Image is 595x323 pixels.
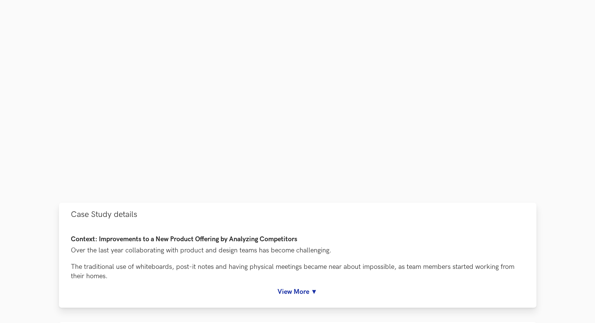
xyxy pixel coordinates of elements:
p: Over the last year collaborating with product and design teams has become challenging. [71,246,524,255]
p: The traditional use of whiteboards, post-it notes and having physical meetings became near about ... [71,262,524,281]
div: Case Study details [59,226,536,308]
a: View More ▼ [71,288,524,296]
h4: Context: Improvements to a New Product Offering by Analyzing Competitors [71,236,524,243]
button: Case Study details [59,203,536,226]
span: Case Study details [71,209,137,220]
